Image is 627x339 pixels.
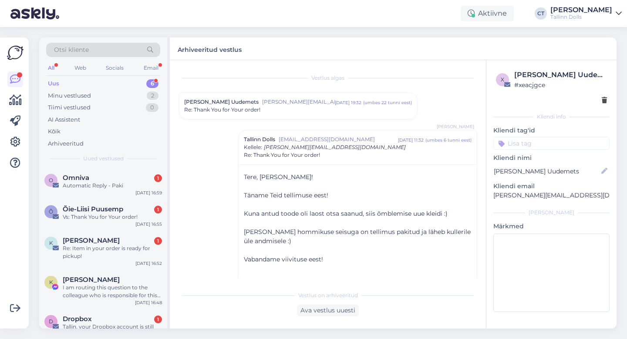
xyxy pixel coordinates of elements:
span: O [49,177,53,183]
span: Tere, [PERSON_NAME]! [244,173,313,181]
span: K [49,279,53,285]
div: Minu vestlused [48,92,91,100]
div: Aktiivne [461,6,514,21]
div: CT [535,7,547,20]
span: K [49,240,53,246]
div: [DATE] 16:55 [135,221,162,227]
p: Märkmed [493,222,610,231]
span: Tallinn Dolls [244,136,275,143]
div: 1 [154,174,162,182]
span: x [501,76,504,83]
span: Kristiina Vahter [63,276,120,284]
div: Kõik [48,127,61,136]
div: [DATE] 16:52 [135,260,162,267]
div: Automatic Reply - Paki [63,182,162,190]
input: Lisa tag [493,137,610,150]
input: Lisa nimi [494,166,600,176]
div: 2 [147,92,158,100]
div: [DATE] 16:59 [135,190,162,196]
div: Email [142,62,160,74]
span: [PERSON_NAME][EMAIL_ADDRESS][DOMAIN_NAME] [264,144,406,150]
div: 0 [146,103,158,112]
span: [PERSON_NAME] [437,123,474,130]
div: I am routing this question to the colleague who is responsible for this topic. The reply might ta... [63,284,162,299]
span: Otsi kliente [54,45,89,54]
img: Askly Logo [7,44,24,61]
div: [DATE] 16:48 [135,299,162,306]
div: 6 [146,79,158,88]
a: [PERSON_NAME]Tallinn Dolls [550,7,622,20]
span: [PERSON_NAME][EMAIL_ADDRESS][DOMAIN_NAME] [262,98,335,106]
div: ( umbes 6 tunni eest ) [425,137,472,143]
div: # xeacjgce [514,80,607,90]
span: Õ [49,208,53,215]
span: Re: Thank You for Your order! [184,106,260,114]
span: Dropbox [63,315,92,323]
div: 1 [154,315,162,323]
span: Täname Teid tellimuse eest! [244,191,328,199]
p: [PERSON_NAME][EMAIL_ADDRESS][DOMAIN_NAME] [493,191,610,200]
span: Õie-Liisi Puusemp [63,205,123,213]
div: Vs: Thank You for Your order! [63,213,162,221]
span: D [49,318,53,325]
div: ( umbes 22 tunni eest ) [363,99,412,106]
div: [PERSON_NAME] [493,209,610,217]
div: [PERSON_NAME] Uudemets [514,70,607,80]
div: 1 [154,237,162,245]
div: All [46,62,56,74]
div: Arhiveeritud [48,139,84,148]
div: Tallin, your Dropbox account is still full—here’s what to do. [63,323,162,339]
div: Tallinn Dolls [550,14,612,20]
div: [PERSON_NAME] [550,7,612,14]
p: Kliendi nimi [493,153,610,163]
p: Kliendi email [493,182,610,191]
span: Uued vestlused [83,155,124,163]
div: Vestlus algas [179,74,477,82]
span: [EMAIL_ADDRESS][DOMAIN_NAME] [279,136,398,143]
div: 1 [154,206,162,214]
div: Re: Item in your order is ready for pickup! [63,244,162,260]
div: [DATE] 11:32 [398,137,424,143]
span: Vestlus on arhiveeritud [298,292,358,299]
span: Re: Thank You for Your order! [244,151,320,159]
div: Web [73,62,88,74]
div: Uus [48,79,59,88]
span: Kuna antud toode oli laost otsa saanud, siis õmblemise uue kleidi :) [244,210,448,217]
span: Kellele : [244,144,262,150]
div: Socials [104,62,125,74]
span: [PERSON_NAME] hommikuse seisuga on tellimus pakitud ja läheb kullerile üle andmisele :) [244,228,471,245]
div: Ava vestlus uuesti [297,305,359,316]
div: Kliendi info [493,113,610,121]
div: Tiimi vestlused [48,103,91,112]
span: Kaia veetamm [63,237,120,244]
span: [PERSON_NAME] Uudemets [184,98,259,106]
span: Vabandame viivituse eest! [244,255,323,263]
label: Arhiveeritud vestlus [178,43,242,54]
div: [DATE] 19:32 [335,99,361,106]
span: Omniva [63,174,89,182]
p: Kliendi tag'id [493,126,610,135]
div: AI Assistent [48,115,80,124]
